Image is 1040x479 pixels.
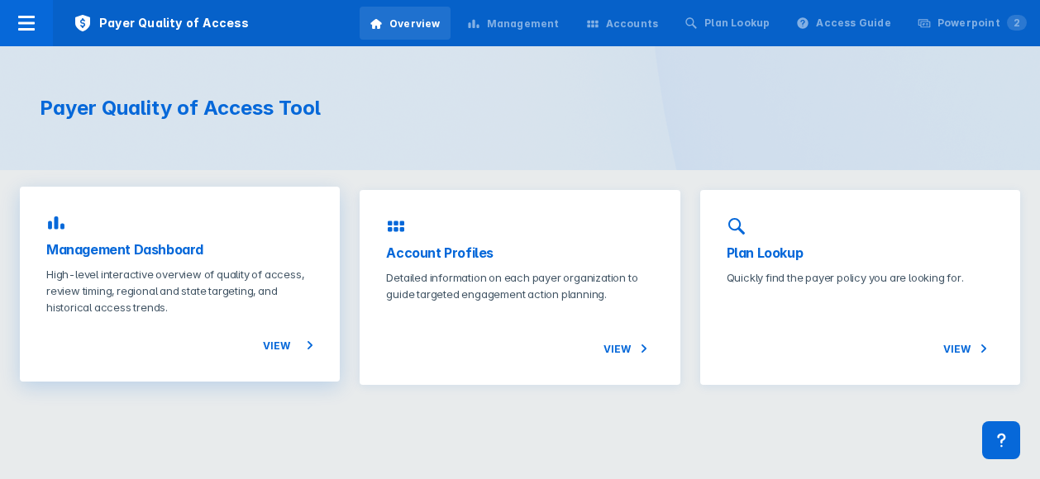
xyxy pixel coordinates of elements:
div: Accounts [606,17,659,31]
a: Account ProfilesDetailed information on each payer organization to guide targeted engagement acti... [360,190,680,385]
a: Accounts [576,7,669,40]
a: Management DashboardHigh-level interactive overview of quality of access, review timing, regional... [20,187,340,382]
span: View [603,339,654,358]
div: Management [487,17,560,31]
h3: Account Profiles [386,243,653,263]
h3: Management Dashboard [46,239,313,259]
div: Contact Support [982,421,1020,459]
a: Overview [360,7,451,40]
a: Management [457,7,570,40]
div: Plan Lookup [704,16,770,31]
span: View [263,335,313,355]
p: High-level interactive overview of quality of access, review timing, regional and state targeting... [46,266,313,315]
div: Access Guide [816,16,890,31]
p: Detailed information on each payer organization to guide targeted engagement action planning. [386,269,653,302]
p: Quickly find the payer policy you are looking for. [727,269,994,286]
span: 2 [1007,15,1027,31]
span: View [943,339,994,358]
div: Overview [389,17,441,31]
h1: Payer Quality of Access Tool [40,96,500,121]
div: Powerpoint [937,16,1027,31]
h3: Plan Lookup [727,243,994,263]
